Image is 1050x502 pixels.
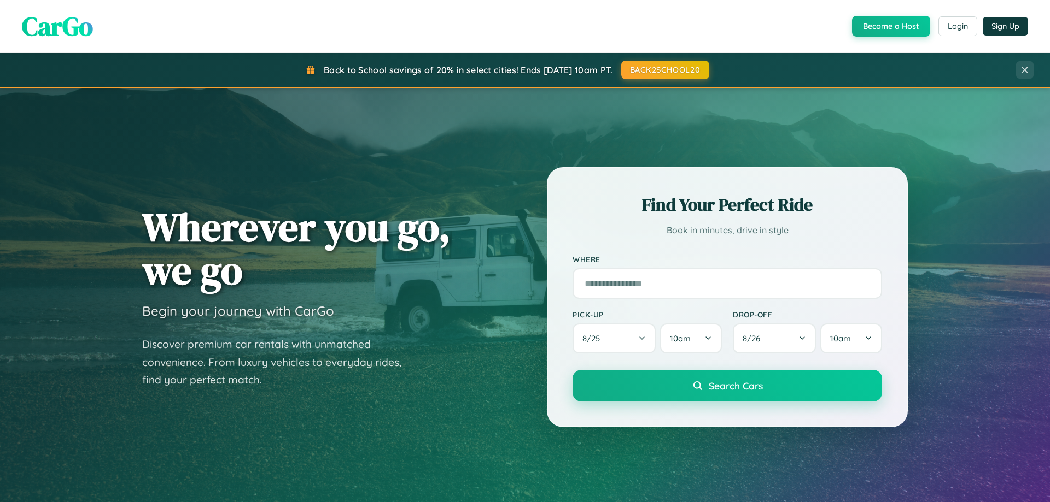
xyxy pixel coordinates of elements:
span: CarGo [22,8,93,44]
button: 10am [820,323,882,353]
button: 8/25 [573,323,656,353]
p: Book in minutes, drive in style [573,222,882,238]
span: 8 / 25 [582,333,605,344]
label: Where [573,255,882,264]
label: Pick-up [573,310,722,319]
button: 10am [660,323,722,353]
button: BACK2SCHOOL20 [621,61,709,79]
span: Search Cars [709,380,763,392]
p: Discover premium car rentals with unmatched convenience. From luxury vehicles to everyday rides, ... [142,335,416,389]
h1: Wherever you go, we go [142,205,451,292]
h3: Begin your journey with CarGo [142,303,334,319]
span: 10am [670,333,691,344]
span: 10am [830,333,851,344]
h2: Find Your Perfect Ride [573,193,882,217]
button: Become a Host [852,16,930,37]
button: Search Cars [573,370,882,401]
button: Sign Up [983,17,1028,36]
span: Back to School savings of 20% in select cities! Ends [DATE] 10am PT. [324,64,612,75]
span: 8 / 26 [743,333,766,344]
button: Login [938,16,977,36]
label: Drop-off [733,310,882,319]
button: 8/26 [733,323,816,353]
